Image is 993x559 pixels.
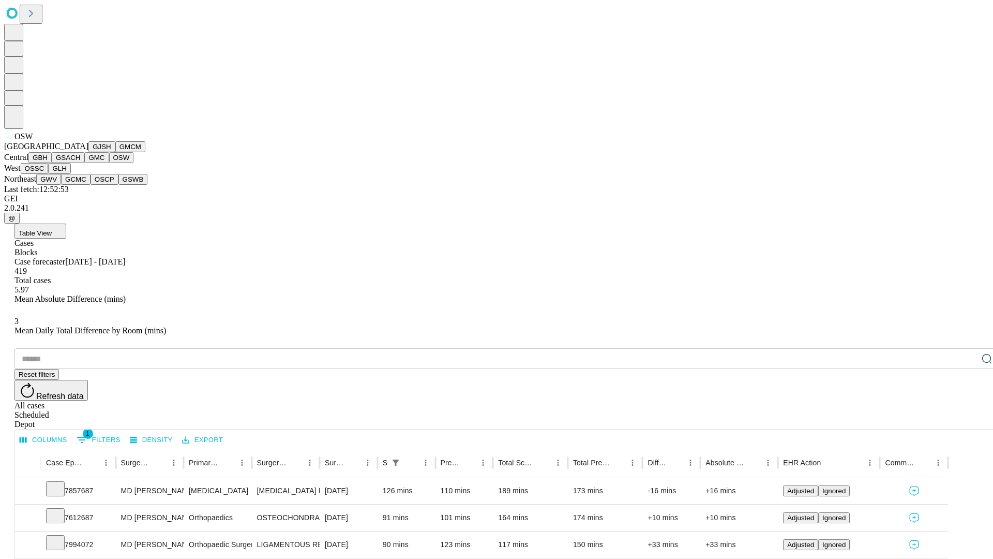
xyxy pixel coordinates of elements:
span: Ignored [822,487,846,495]
button: GBH [28,152,52,163]
div: Absolute Difference [705,459,745,467]
button: Sort [669,455,683,470]
div: Total Predicted Duration [573,459,610,467]
div: Comments [885,459,915,467]
button: Show filters [74,432,123,448]
button: Sort [346,455,360,470]
div: +10 mins [648,505,695,531]
div: 126 mins [383,478,430,504]
button: Sort [220,455,235,470]
button: Menu [551,455,565,470]
span: Ignored [822,514,846,522]
button: Show filters [388,455,403,470]
button: OSSC [21,163,49,174]
div: 7857687 [46,478,111,504]
div: [MEDICAL_DATA] [189,478,246,504]
div: MD [PERSON_NAME] [PERSON_NAME] Md [121,532,178,558]
button: Export [179,432,225,448]
span: Refresh data [36,392,84,401]
span: Mean Absolute Difference (mins) [14,295,126,303]
button: GMCM [115,141,145,152]
button: Sort [461,455,476,470]
span: Case forecaster [14,257,65,266]
button: OSW [109,152,134,163]
button: Expand [20,536,36,554]
span: 419 [14,267,27,275]
div: 173 mins [573,478,638,504]
button: GMC [84,152,109,163]
div: Case Epic Id [46,459,83,467]
div: 91 mins [383,505,430,531]
div: 101 mins [441,505,488,531]
button: Adjusted [783,512,818,523]
div: 189 mins [498,478,563,504]
button: Refresh data [14,380,88,401]
button: GSACH [52,152,84,163]
div: [MEDICAL_DATA] PARTIAL [257,478,314,504]
span: Last fetch: 12:52:53 [4,185,69,194]
button: Menu [360,455,375,470]
button: Menu [931,455,945,470]
button: Menu [476,455,490,470]
div: 164 mins [498,505,563,531]
div: Surgery Date [325,459,345,467]
div: GEI [4,194,989,203]
div: +33 mins [648,532,695,558]
button: Select columns [17,432,70,448]
button: Menu [683,455,698,470]
button: GLH [48,163,70,174]
button: Menu [625,455,640,470]
div: +10 mins [705,505,773,531]
div: Orthopaedics [189,505,246,531]
div: 7612687 [46,505,111,531]
button: @ [4,213,20,224]
div: [DATE] [325,478,372,504]
div: 123 mins [441,532,488,558]
button: Ignored [818,512,850,523]
button: Adjusted [783,539,818,550]
div: Primary Service [189,459,219,467]
button: Adjusted [783,486,818,496]
button: Table View [14,224,66,239]
div: EHR Action [783,459,821,467]
div: OSTEOCHONDRAL [MEDICAL_DATA] KNEE OPEN [257,505,314,531]
div: 2.0.241 [4,203,989,213]
div: Surgery Name [257,459,287,467]
button: Menu [418,455,433,470]
span: West [4,164,21,172]
div: LIGAMENTOUS RECONSTRUCTION KNEE EXTRA ARTICULAR [257,532,314,558]
div: [DATE] [325,532,372,558]
button: Reset filters [14,369,59,380]
span: Adjusted [787,541,814,549]
span: 5.97 [14,285,29,294]
div: Predicted In Room Duration [441,459,461,467]
button: Ignored [818,486,850,496]
button: Expand [20,509,36,527]
div: 117 mins [498,532,563,558]
button: Sort [288,455,303,470]
div: Scheduled In Room Duration [383,459,387,467]
button: Expand [20,482,36,501]
div: +33 mins [705,532,773,558]
div: +16 mins [705,478,773,504]
button: Sort [536,455,551,470]
div: MD [PERSON_NAME] [PERSON_NAME] Md [121,505,178,531]
span: OSW [14,132,33,141]
span: Adjusted [787,514,814,522]
div: MD [PERSON_NAME] [121,478,178,504]
span: Mean Daily Total Difference by Room (mins) [14,326,166,335]
div: Surgeon Name [121,459,151,467]
button: Sort [822,455,836,470]
div: Difference [648,459,668,467]
span: Total cases [14,276,51,285]
button: GJSH [88,141,115,152]
div: [DATE] [325,505,372,531]
div: -16 mins [648,478,695,504]
button: Sort [746,455,761,470]
span: 1 [83,429,93,439]
button: Menu [235,455,249,470]
div: 150 mins [573,532,638,558]
button: GSWB [118,174,148,185]
button: Sort [611,455,625,470]
button: GWV [36,174,61,185]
